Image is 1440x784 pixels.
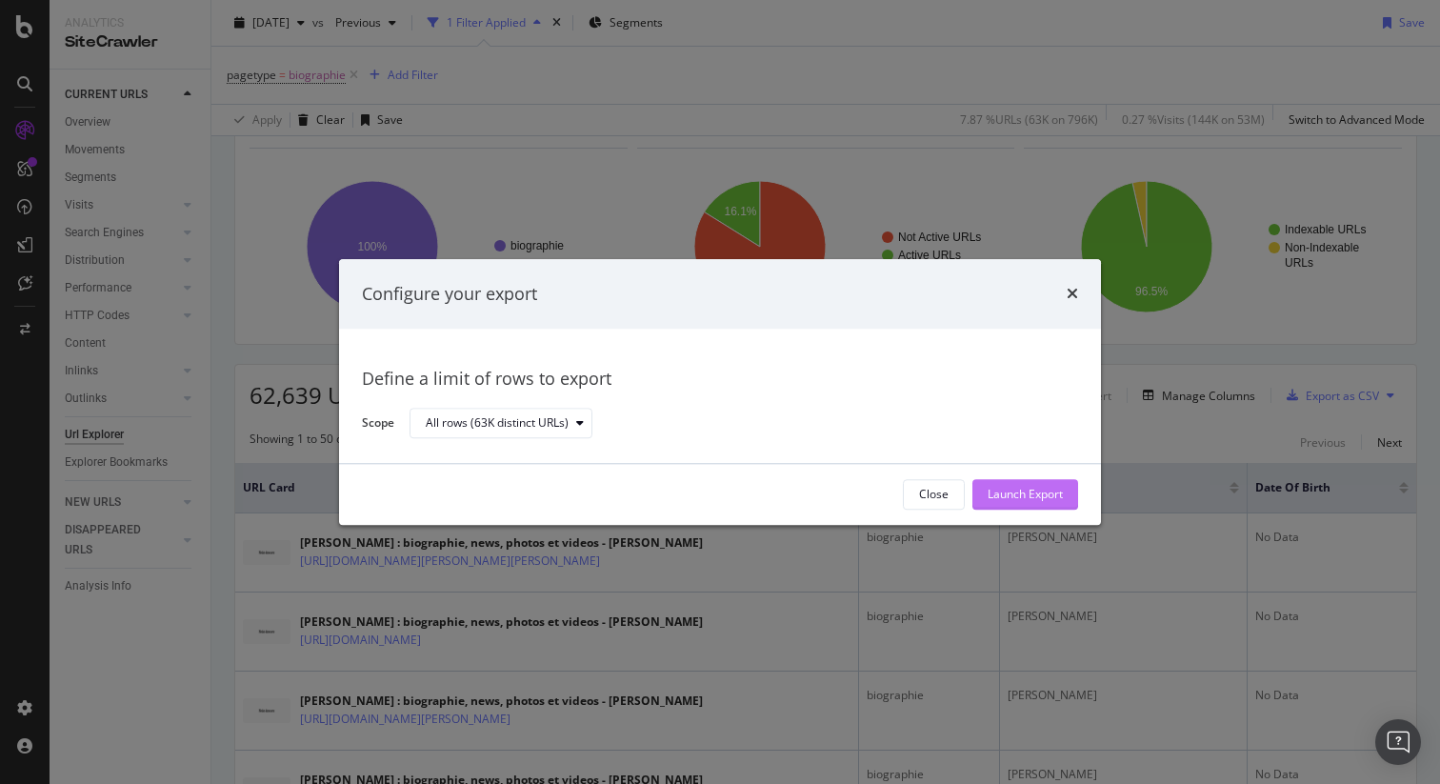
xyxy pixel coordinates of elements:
div: Configure your export [362,282,537,307]
div: modal [339,259,1101,525]
button: All rows (63K distinct URLs) [410,409,592,439]
div: Launch Export [988,487,1063,503]
div: Close [919,487,949,503]
div: Open Intercom Messenger [1375,719,1421,765]
button: Launch Export [972,479,1078,510]
div: times [1067,282,1078,307]
div: All rows (63K distinct URLs) [426,418,569,430]
label: Scope [362,414,394,435]
div: Define a limit of rows to export [362,368,1078,392]
button: Close [903,479,965,510]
